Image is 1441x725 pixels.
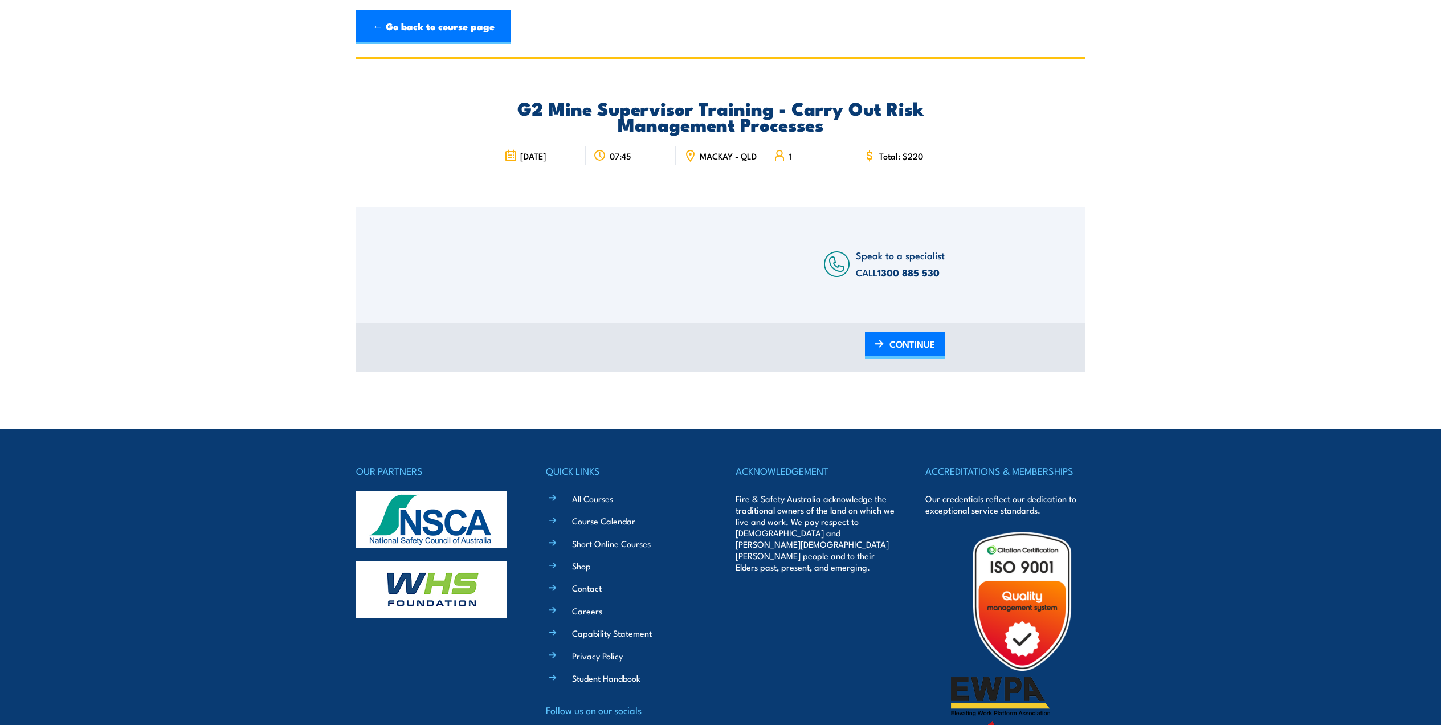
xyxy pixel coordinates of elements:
[356,463,516,479] h4: OUR PARTNERS
[572,515,635,527] a: Course Calendar
[572,650,623,662] a: Privacy Policy
[951,677,1050,716] img: ewpa-logo
[356,561,507,618] img: whs-logo-footer
[496,100,945,132] h2: G2 Mine Supervisor Training - Carry Out Risk Management Processes
[736,493,895,573] p: Fire & Safety Australia acknowledge the traditional owners of the land on which we live and work....
[925,463,1085,479] h4: ACCREDITATIONS & MEMBERSHIPS
[951,530,1093,673] img: Untitled design (19)
[356,491,507,548] img: nsca-logo-footer
[572,627,652,639] a: Capability Statement
[572,605,602,617] a: Careers
[572,537,651,549] a: Short Online Courses
[889,329,935,359] span: CONTINUE
[789,151,792,161] span: 1
[736,463,895,479] h4: ACKNOWLEDGEMENT
[877,265,940,280] a: 1300 885 530
[865,332,945,359] a: CONTINUE
[700,151,757,161] span: MACKAY - QLD
[856,248,945,279] span: Speak to a specialist CALL
[610,151,631,161] span: 07:45
[546,463,705,479] h4: QUICK LINKS
[572,492,613,504] a: All Courses
[520,151,546,161] span: [DATE]
[572,672,640,684] a: Student Handbook
[879,151,923,161] span: Total: $220
[572,560,591,572] a: Shop
[356,10,511,44] a: ← Go back to course page
[925,493,1085,516] p: Our credentials reflect our dedication to exceptional service standards.
[572,582,602,594] a: Contact
[546,702,705,718] h4: Follow us on our socials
